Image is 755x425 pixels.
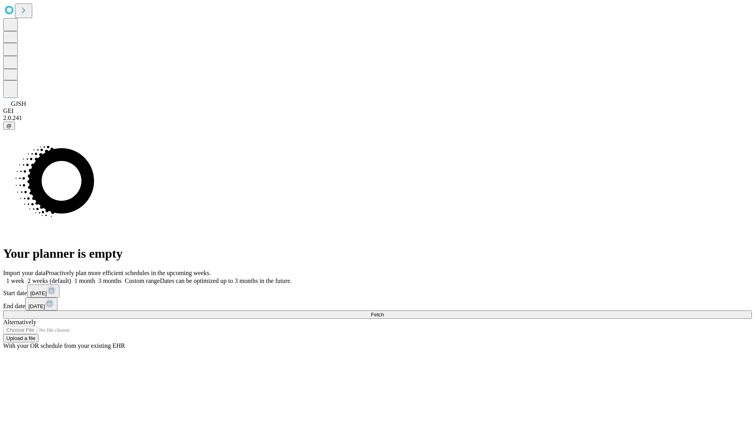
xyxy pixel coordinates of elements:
span: [DATE] [28,303,45,309]
button: @ [3,122,15,130]
span: @ [6,123,12,129]
button: Upload a file [3,334,39,342]
span: Import your data [3,270,46,276]
div: Start date [3,285,752,297]
span: Alternatively [3,319,36,325]
div: GEI [3,107,752,115]
h1: Your planner is empty [3,246,752,261]
button: [DATE] [25,297,57,310]
span: 2 weeks (default) [28,277,71,284]
span: Proactively plan more efficient schedules in the upcoming weeks. [46,270,211,276]
span: Dates can be optimized up to 3 months in the future. [160,277,292,284]
span: 3 months [98,277,122,284]
span: 1 week [6,277,24,284]
span: GJSH [11,100,26,107]
span: Custom range [125,277,160,284]
span: Fetch [371,312,384,318]
span: [DATE] [30,290,47,296]
div: End date [3,297,752,310]
button: [DATE] [27,285,59,297]
div: 2.0.241 [3,115,752,122]
span: With your OR schedule from your existing EHR [3,342,125,349]
button: Fetch [3,310,752,319]
span: 1 month [74,277,95,284]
